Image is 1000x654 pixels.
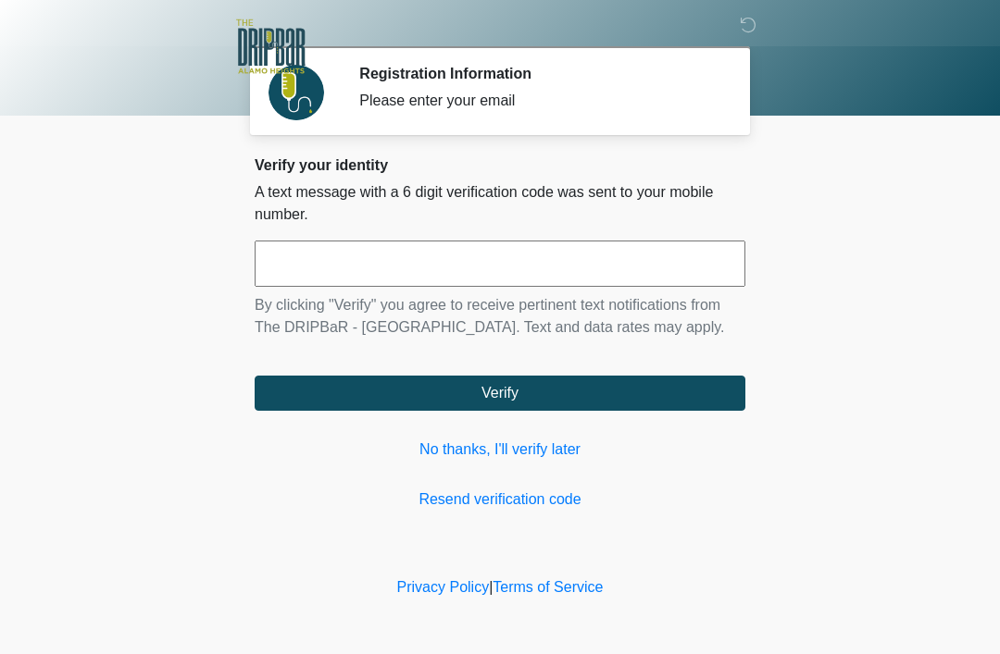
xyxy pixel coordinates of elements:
a: Terms of Service [493,579,603,595]
div: Please enter your email [359,90,718,112]
a: Privacy Policy [397,579,490,595]
img: The DRIPBaR - Alamo Heights Logo [236,14,306,80]
p: A text message with a 6 digit verification code was sent to your mobile number. [255,181,745,226]
h2: Verify your identity [255,156,745,174]
a: | [489,579,493,595]
a: Resend verification code [255,488,745,511]
p: By clicking "Verify" you agree to receive pertinent text notifications from The DRIPBaR - [GEOGRA... [255,294,745,339]
button: Verify [255,376,745,411]
a: No thanks, I'll verify later [255,438,745,461]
